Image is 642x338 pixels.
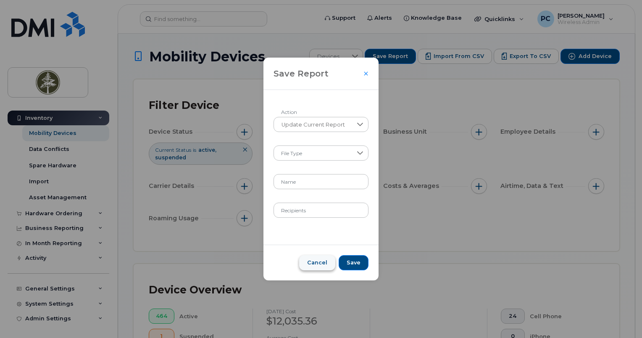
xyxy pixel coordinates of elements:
span: Save Report [274,68,329,80]
input: Name [274,174,369,189]
input: Example: a@example.com, b@example.com [274,203,369,218]
span: Cancel [307,259,327,267]
button: Cancel [299,255,335,270]
button: Close [363,71,368,76]
button: Save [339,255,368,270]
span: Update Current Report [274,117,353,132]
span: Save [347,259,360,267]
